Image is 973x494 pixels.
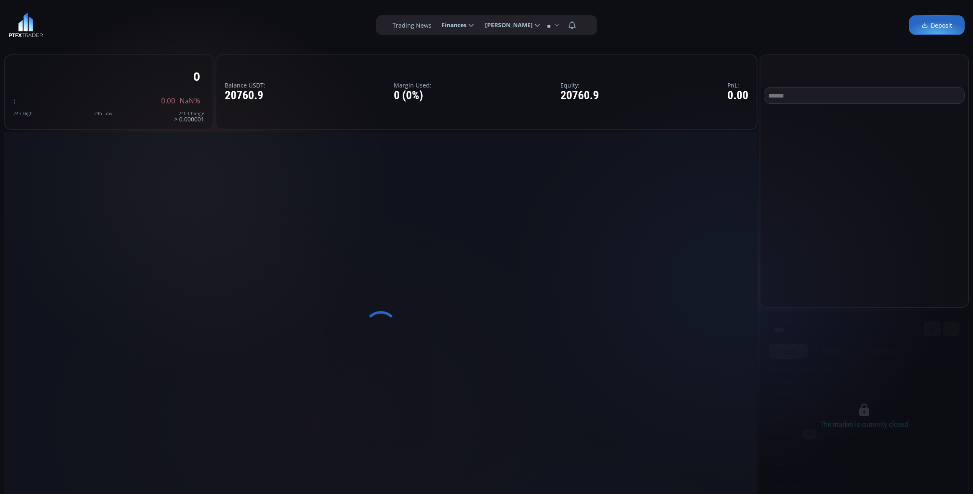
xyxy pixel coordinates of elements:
span: Finances [436,17,467,33]
span: Deposit [922,21,952,30]
div: 0.00 [727,89,748,102]
div: 24h Change [174,111,204,116]
div: 24h Low [94,111,113,116]
div: > 0.000001 [174,111,204,122]
span: [PERSON_NAME] [479,17,533,33]
div: 20760.9 [225,89,265,102]
label: Equity: [560,82,599,88]
label: PnL: [727,82,748,88]
a: Deposit [909,15,965,35]
span: 0.00 [161,97,175,105]
div: 20760.9 [560,89,599,102]
div: 0 [193,70,200,83]
div: 0 (0%) [394,89,431,102]
label: Margin Used: [394,82,431,88]
label: Trading News [393,21,431,30]
label: Balance USDT: [225,82,265,88]
span: NaN% [180,97,200,105]
img: LOGO [8,13,43,38]
span: : [13,96,15,105]
div: 24h High [13,111,33,116]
